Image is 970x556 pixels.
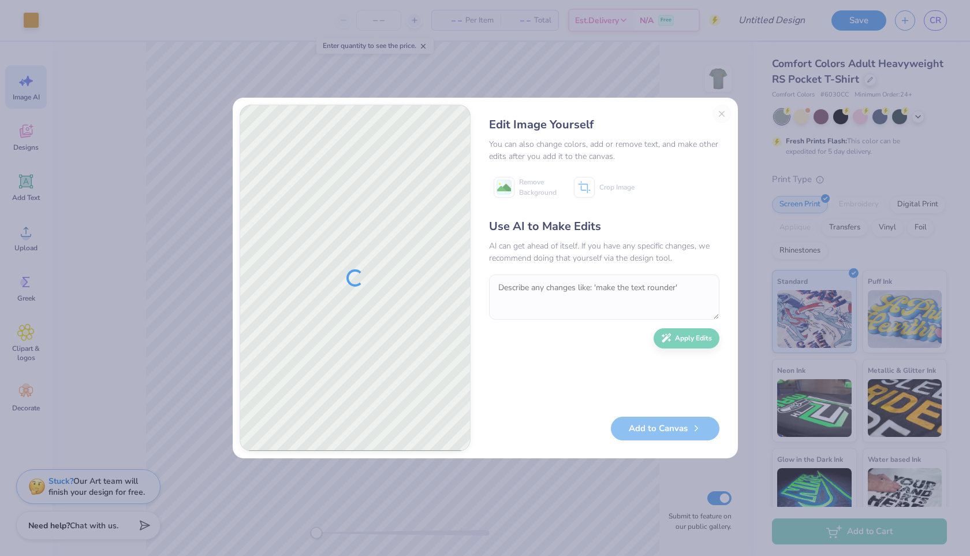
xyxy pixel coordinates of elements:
div: Use AI to Make Edits [489,218,719,235]
span: Crop Image [599,182,635,192]
div: AI can get ahead of itself. If you have any specific changes, we recommend doing that yourself vi... [489,240,719,264]
button: Crop Image [569,173,641,202]
div: You can also change colors, add or remove text, and make other edits after you add it to the canvas. [489,138,719,162]
span: Remove Background [519,177,557,198]
div: Edit Image Yourself [489,116,719,134]
button: Remove Background [489,173,561,202]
